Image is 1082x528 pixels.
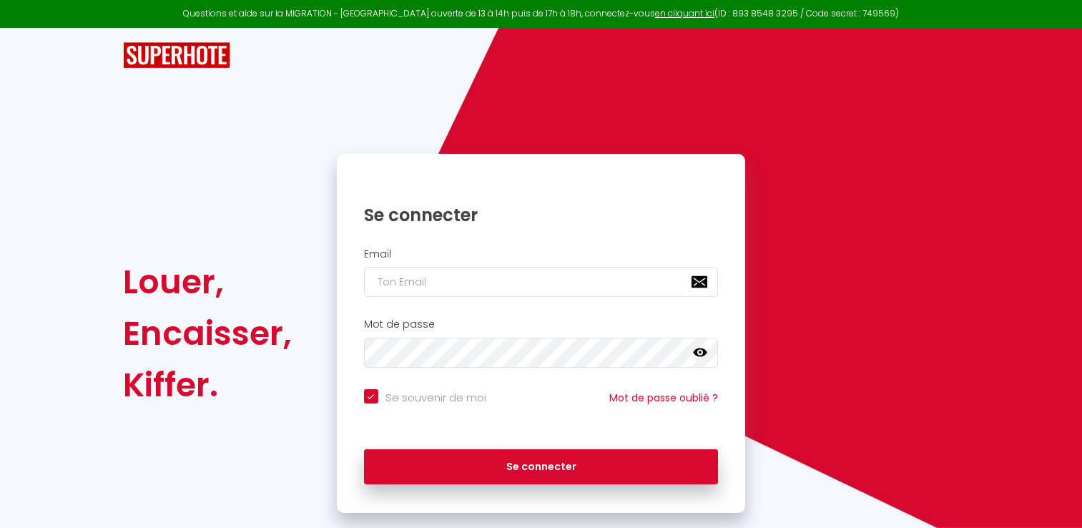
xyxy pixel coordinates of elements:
h2: Email [364,248,719,260]
a: Mot de passe oublié ? [609,391,718,405]
button: Se connecter [364,449,719,485]
h2: Mot de passe [364,318,719,331]
input: Ton Email [364,267,719,297]
h1: Se connecter [364,204,719,226]
div: Encaisser, [123,308,292,359]
div: Louer, [123,256,292,308]
a: en cliquant ici [655,7,714,19]
img: SuperHote logo [123,42,230,69]
div: Kiffer. [123,359,292,411]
